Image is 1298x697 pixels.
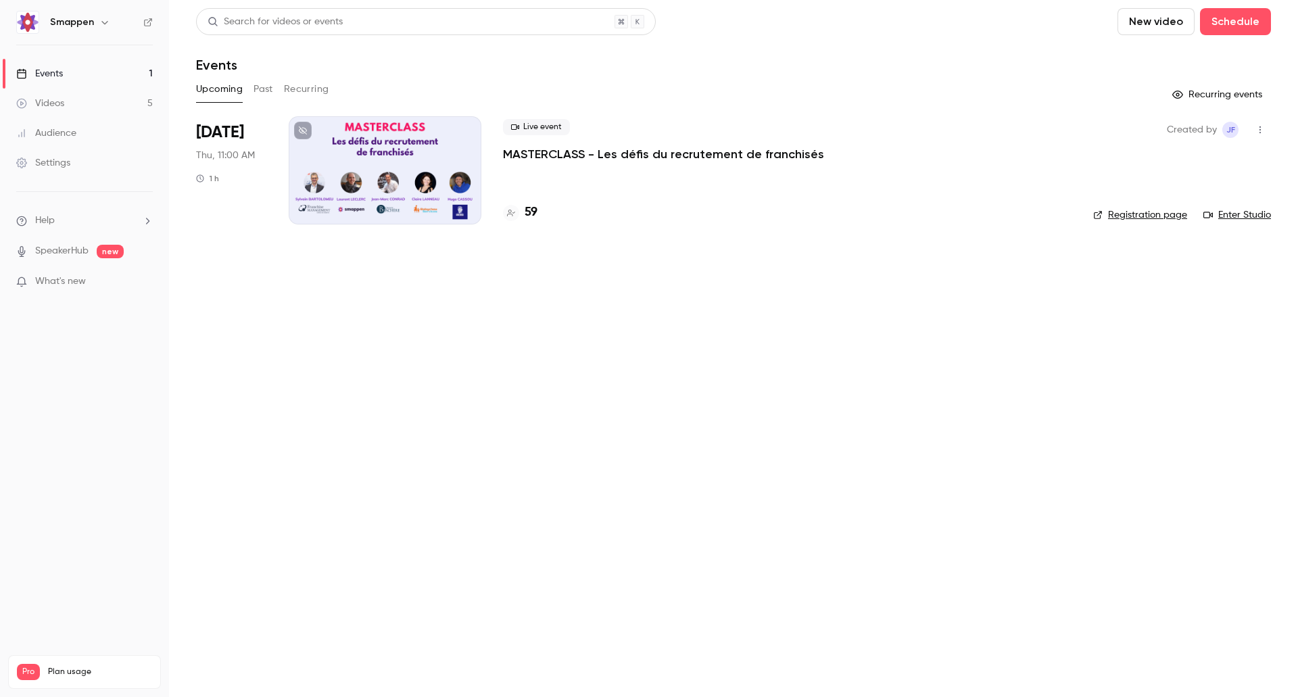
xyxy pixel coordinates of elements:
iframe: Noticeable Trigger [137,276,153,288]
span: What's new [35,274,86,289]
a: Registration page [1093,208,1187,222]
button: Past [254,78,273,100]
button: Recurring events [1166,84,1271,105]
img: Smappen [17,11,39,33]
span: new [97,245,124,258]
button: Recurring [284,78,329,100]
button: Schedule [1200,8,1271,35]
span: [DATE] [196,122,244,143]
div: Audience [16,126,76,140]
h1: Events [196,57,237,73]
a: MASTERCLASS - Les défis du recrutement de franchisés [503,146,824,162]
a: 59 [503,203,537,222]
span: Created by [1167,122,1217,138]
div: Settings [16,156,70,170]
span: Julie FAVRE [1222,122,1239,138]
span: Live event [503,119,570,135]
li: help-dropdown-opener [16,214,153,228]
span: Plan usage [48,667,152,677]
div: 1 h [196,173,219,184]
button: New video [1117,8,1195,35]
button: Upcoming [196,78,243,100]
div: Sep 11 Thu, 11:00 AM (Europe/Paris) [196,116,267,224]
span: Help [35,214,55,228]
h4: 59 [525,203,537,222]
a: SpeakerHub [35,244,89,258]
a: Enter Studio [1203,208,1271,222]
h6: Smappen [50,16,94,29]
div: Events [16,67,63,80]
div: Search for videos or events [208,15,343,29]
span: Pro [17,664,40,680]
span: Thu, 11:00 AM [196,149,255,162]
span: JF [1226,122,1235,138]
div: Videos [16,97,64,110]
